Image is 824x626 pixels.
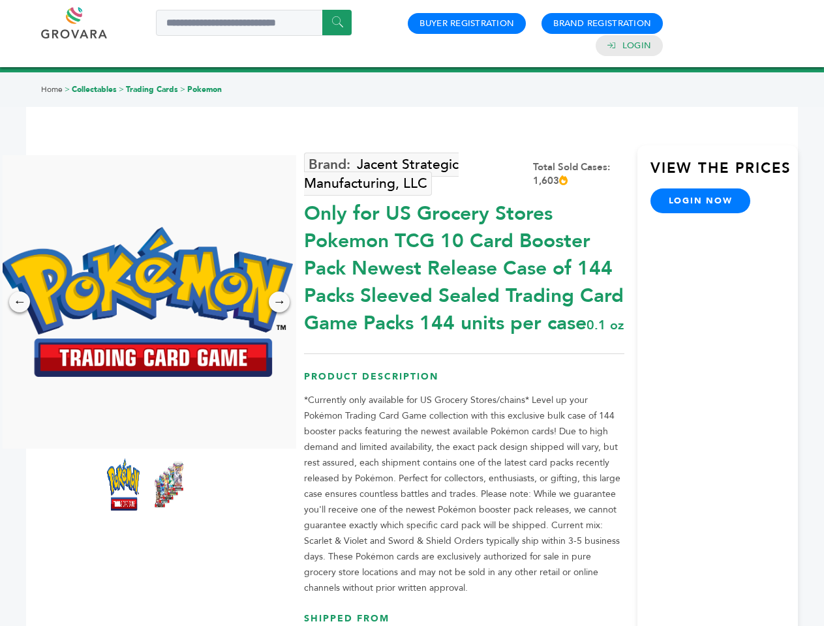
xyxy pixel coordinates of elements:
[553,18,651,29] a: Brand Registration
[269,291,290,312] div: →
[622,40,651,52] a: Login
[304,370,624,393] h3: Product Description
[187,84,222,95] a: Pokemon
[65,84,70,95] span: >
[156,10,352,36] input: Search a product or brand...
[119,84,124,95] span: >
[304,393,624,596] p: *Currently only available for US Grocery Stores/chains* Level up your Pokémon Trading Card Game c...
[533,160,624,188] div: Total Sold Cases: 1,603
[650,188,751,213] a: login now
[153,458,185,511] img: *Only for US Grocery Stores* Pokemon TCG 10 Card Booster Pack – Newest Release (Case of 144 Packs...
[587,316,624,334] span: 0.1 oz
[420,18,514,29] a: Buyer Registration
[304,194,624,337] div: Only for US Grocery Stores Pokemon TCG 10 Card Booster Pack Newest Release Case of 144 Packs Slee...
[650,158,798,188] h3: View the Prices
[107,458,140,511] img: *Only for US Grocery Stores* Pokemon TCG 10 Card Booster Pack – Newest Release (Case of 144 Packs...
[72,84,117,95] a: Collectables
[180,84,185,95] span: >
[304,153,459,196] a: Jacent Strategic Manufacturing, LLC
[126,84,178,95] a: Trading Cards
[41,84,63,95] a: Home
[9,291,30,312] div: ←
